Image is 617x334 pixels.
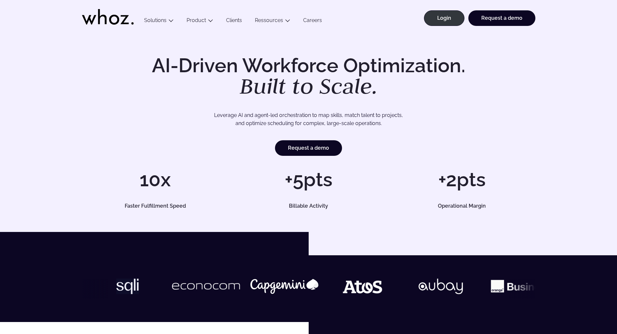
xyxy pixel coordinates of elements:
a: Careers [297,17,328,26]
a: Product [187,17,206,23]
button: Solutions [138,17,180,26]
a: Request a demo [275,140,342,156]
h5: Operational Margin [396,203,528,209]
a: Request a demo [468,10,535,26]
button: Ressources [248,17,297,26]
h1: +2pts [388,170,535,189]
a: Login [424,10,464,26]
a: Ressources [255,17,283,23]
h1: 10x [82,170,229,189]
h1: +5pts [235,170,382,189]
h1: AI-Driven Workforce Optimization. [143,56,474,97]
a: Clients [220,17,248,26]
em: Built to Scale. [240,72,378,100]
p: Leverage AI and agent-led orchestration to map skills, match talent to projects, and optimize sch... [105,111,513,128]
h5: Faster Fulfillment Speed [89,203,221,209]
button: Product [180,17,220,26]
h5: Billable Activity [243,203,375,209]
